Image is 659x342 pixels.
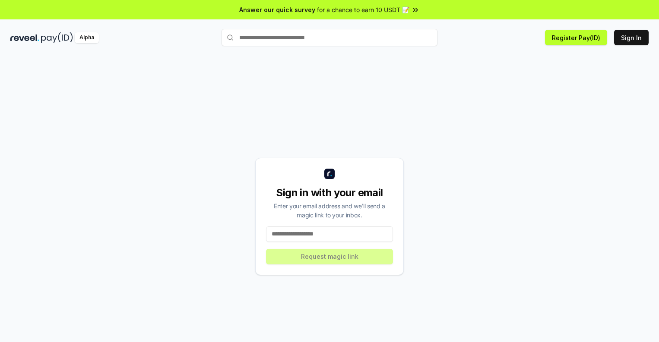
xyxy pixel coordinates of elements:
span: Answer our quick survey [239,5,315,14]
div: Sign in with your email [266,186,393,200]
button: Register Pay(ID) [545,30,607,45]
img: logo_small [324,169,335,179]
div: Enter your email address and we’ll send a magic link to your inbox. [266,201,393,220]
span: for a chance to earn 10 USDT 📝 [317,5,409,14]
button: Sign In [614,30,649,45]
div: Alpha [75,32,99,43]
img: pay_id [41,32,73,43]
img: reveel_dark [10,32,39,43]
